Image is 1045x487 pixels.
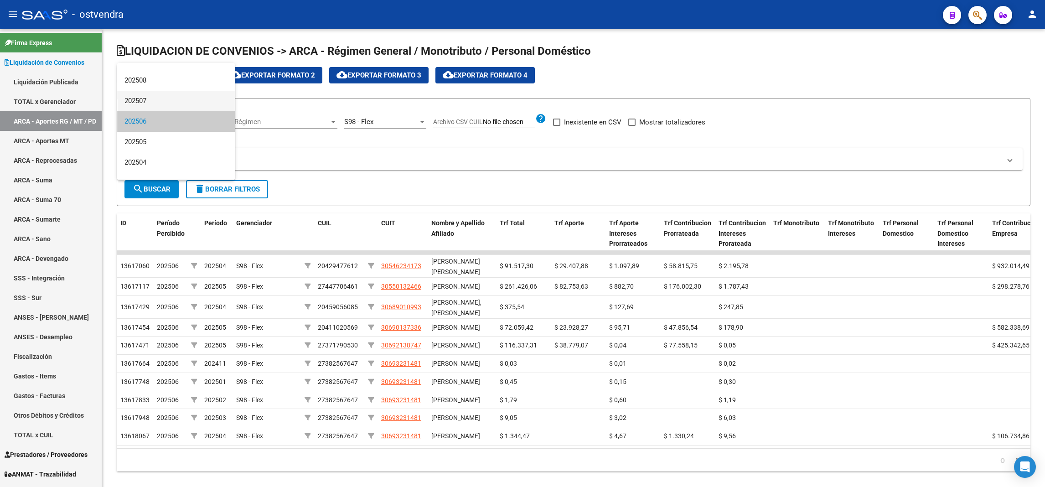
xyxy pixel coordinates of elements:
[1014,456,1036,478] div: Open Intercom Messenger
[124,173,228,193] span: 202503
[124,111,228,132] span: 202506
[124,152,228,173] span: 202504
[124,91,228,111] span: 202507
[124,70,228,91] span: 202508
[124,132,228,152] span: 202505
